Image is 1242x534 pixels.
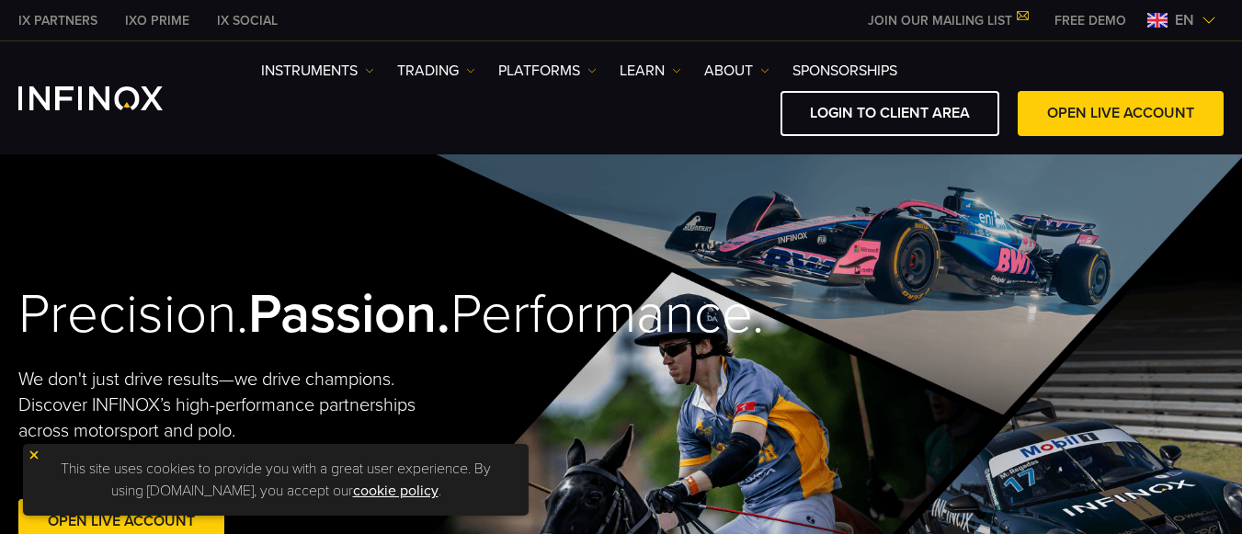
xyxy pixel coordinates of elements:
a: Instruments [261,60,374,82]
a: INFINOX [203,11,291,30]
a: INFINOX MENU [1041,11,1140,30]
span: en [1168,9,1202,31]
a: PLATFORMS [498,60,597,82]
a: Learn [620,60,681,82]
a: LOGIN TO CLIENT AREA [781,91,999,136]
a: JOIN OUR MAILING LIST [854,13,1041,28]
a: TRADING [397,60,475,82]
p: We don't just drive results—we drive champions. Discover INFINOX’s high-performance partnerships ... [18,367,452,444]
a: INFINOX Logo [18,86,206,110]
a: INFINOX [5,11,111,30]
a: INFINOX [111,11,203,30]
img: yellow close icon [28,449,40,461]
h2: Precision. Performance. [18,281,561,348]
p: This site uses cookies to provide you with a great user experience. By using [DOMAIN_NAME], you a... [32,453,519,506]
strong: Passion. [248,281,450,347]
a: ABOUT [704,60,769,82]
a: cookie policy [353,482,439,500]
a: SPONSORSHIPS [792,60,897,82]
a: OPEN LIVE ACCOUNT [1018,91,1224,136]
